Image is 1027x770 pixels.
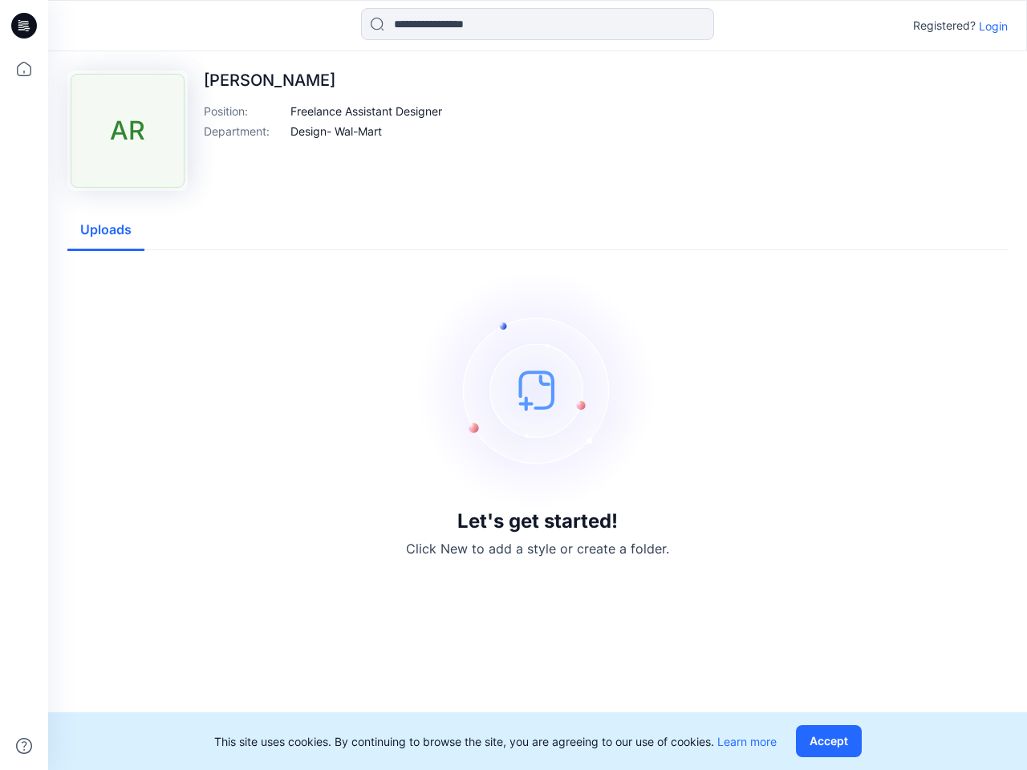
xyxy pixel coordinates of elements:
p: Login [979,18,1008,34]
p: Freelance Assistant Designer [290,103,442,120]
p: Design- Wal-Mart [290,123,382,140]
a: Learn more [717,735,777,748]
button: Uploads [67,210,144,251]
div: AR [71,74,185,188]
img: empty-state-image.svg [417,269,658,510]
p: [PERSON_NAME] [204,71,442,90]
p: Registered? [913,16,976,35]
button: Accept [796,725,862,757]
p: Click New to add a style or create a folder. [406,539,669,558]
p: Department : [204,123,284,140]
h3: Let's get started! [457,510,618,533]
p: This site uses cookies. By continuing to browse the site, you are agreeing to our use of cookies. [214,733,777,750]
p: Position : [204,103,284,120]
